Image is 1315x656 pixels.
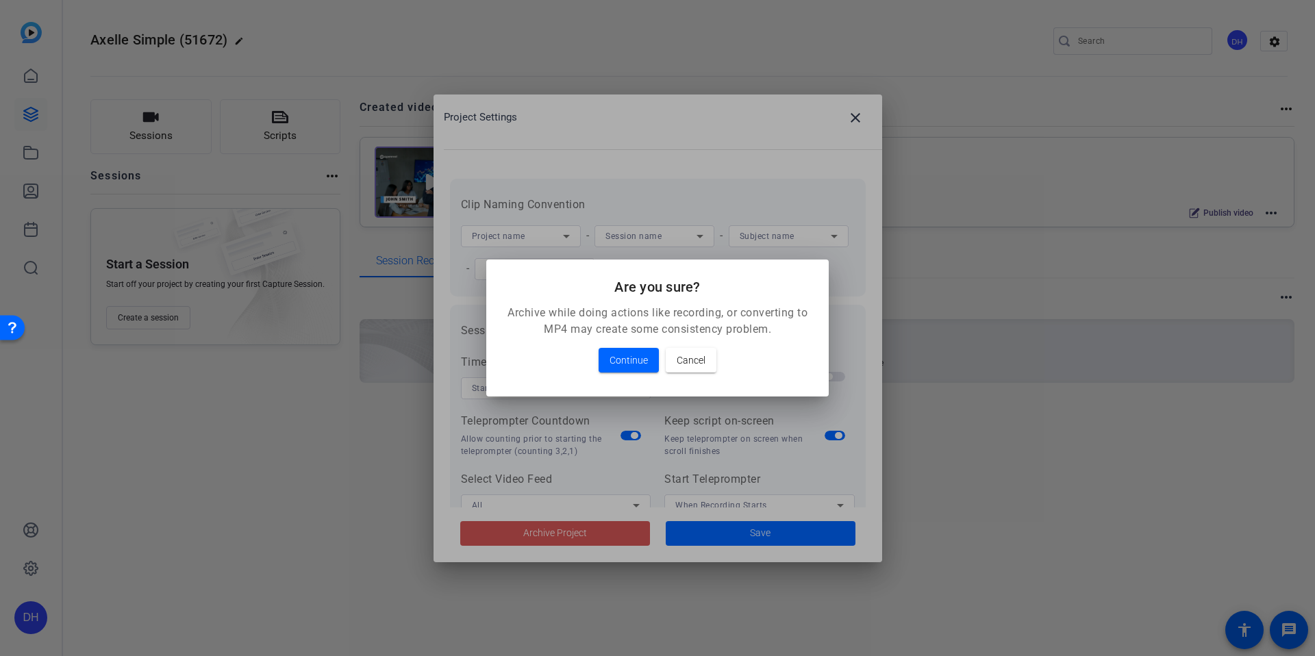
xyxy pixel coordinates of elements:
button: Cancel [666,348,716,373]
h2: Are you sure? [503,276,812,298]
span: Cancel [677,352,705,368]
button: Continue [599,348,659,373]
p: Archive while doing actions like recording, or converting to MP4 may create some consistency prob... [503,305,812,338]
span: Continue [610,352,648,368]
